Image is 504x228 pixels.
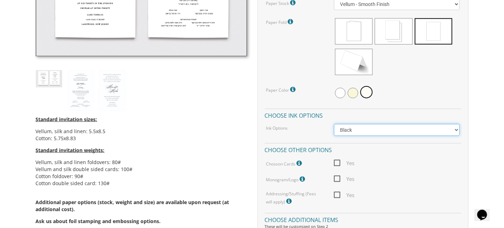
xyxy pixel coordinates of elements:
li: Cotton foldover: 90# [36,173,247,180]
span: Standard invitation weights: [36,147,105,154]
span: Yes [334,191,354,200]
span: Additional paper options (stock, weight and size) are available upon request (at additional cost). [36,199,247,225]
img: style1_eng.jpg [99,70,125,111]
iframe: chat widget [474,200,497,221]
li: Cotton double sided card: 130# [36,180,247,187]
label: Paper Color [266,85,297,94]
span: Yes [334,159,354,168]
li: Vellum, silk and linen foldovers: 80# [36,159,247,166]
li: Cotton: 5.75x8.83 [36,135,247,142]
label: Paper Fold [266,17,295,26]
img: style1_heb.jpg [67,70,94,111]
h4: Choose other options [265,143,461,155]
img: style1_thumb2.jpg [36,70,62,87]
span: Ask us about foil stamping and embossing options. [36,218,161,224]
h4: Choose additional items [265,213,461,225]
label: Monogram/Logo [266,175,307,184]
span: Yes [334,175,354,183]
span: Standard invitation sizes: [36,116,97,123]
h4: Choose ink options [265,109,461,121]
label: Chosson Cards [266,159,303,168]
li: Vellum, silk and linen: 5.5x8.5 [36,128,247,135]
label: Addressing/Stuffing (Fees will apply) [266,191,323,206]
li: Vellum and silk double sided cards: 100# [36,166,247,173]
label: Ink Options [266,125,288,131]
